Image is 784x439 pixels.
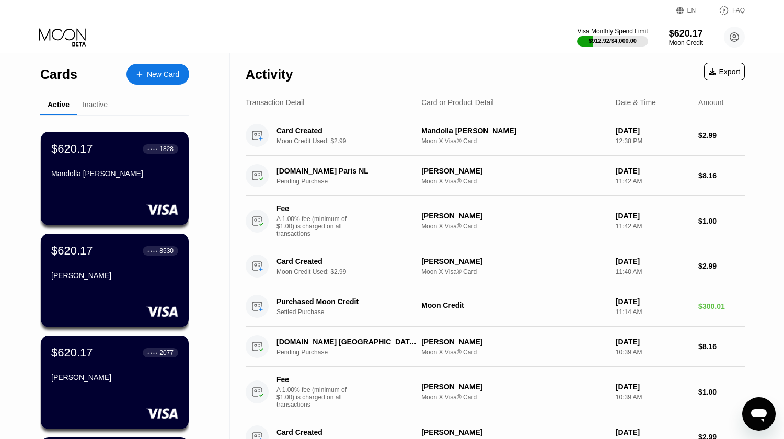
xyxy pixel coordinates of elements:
div: FeeA 1.00% fee (minimum of $1.00) is charged on all transactions[PERSON_NAME]Moon X Visa® Card[DA... [246,367,745,417]
div: Cards [40,67,77,82]
div: FeeA 1.00% fee (minimum of $1.00) is charged on all transactions[PERSON_NAME]Moon X Visa® Card[DA... [246,196,745,246]
div: $912.92 / $4,000.00 [589,38,637,44]
div: Transaction Detail [246,98,304,107]
div: $8.16 [698,171,745,180]
div: Card or Product Detail [421,98,494,107]
div: $2.99 [698,131,745,140]
div: [PERSON_NAME] [421,167,607,175]
div: Visa Monthly Spend Limit$912.92/$4,000.00 [577,28,648,47]
div: 11:42 AM [616,223,690,230]
div: [DATE] [616,126,690,135]
div: $8.16 [698,342,745,351]
div: Purchased Moon CreditSettled PurchaseMoon Credit[DATE]11:14 AM$300.01 [246,286,745,327]
div: Card CreatedMoon Credit Used: $2.99[PERSON_NAME]Moon X Visa® Card[DATE]11:40 AM$2.99 [246,246,745,286]
div: [DATE] [616,212,690,220]
div: Inactive [83,100,108,109]
div: Amount [698,98,723,107]
div: Activity [246,67,293,82]
div: [PERSON_NAME] [51,373,178,382]
div: New Card [147,70,179,79]
div: Active [48,100,70,109]
div: Pending Purchase [276,349,427,356]
div: [DATE] [616,383,690,391]
div: [DATE] [616,297,690,306]
div: [DATE] [616,257,690,265]
div: Purchased Moon Credit [276,297,417,306]
div: $620.17 [669,28,703,39]
div: $620.17 [51,346,93,360]
div: Mandolla [PERSON_NAME] [51,169,178,178]
div: Moon X Visa® Card [421,394,607,401]
div: [DATE] [616,338,690,346]
div: $620.17 [51,244,93,258]
div: Card Created [276,257,417,265]
div: $300.01 [698,302,745,310]
div: 11:40 AM [616,268,690,275]
div: Moon X Visa® Card [421,349,607,356]
div: Visa Monthly Spend Limit [577,28,648,35]
div: Moon X Visa® Card [421,178,607,185]
div: [PERSON_NAME] [421,428,607,436]
div: A 1.00% fee (minimum of $1.00) is charged on all transactions [276,215,355,237]
div: [DOMAIN_NAME] [GEOGRAPHIC_DATA] [276,338,417,346]
div: [PERSON_NAME] [51,271,178,280]
div: $620.17Moon Credit [669,28,703,47]
div: 2077 [159,349,174,356]
div: Export [709,67,740,76]
div: Fee [276,375,350,384]
div: EN [687,7,696,14]
div: FAQ [732,7,745,14]
div: Moon Credit [421,301,607,309]
div: [DOMAIN_NAME] Paris NLPending Purchase[PERSON_NAME]Moon X Visa® Card[DATE]11:42 AM$8.16 [246,156,745,196]
div: 10:39 AM [616,394,690,401]
div: Date & Time [616,98,656,107]
div: A 1.00% fee (minimum of $1.00) is charged on all transactions [276,386,355,408]
div: [PERSON_NAME] [421,257,607,265]
div: Moon Credit Used: $2.99 [276,268,427,275]
div: $620.17● ● ● ●8530[PERSON_NAME] [41,234,189,327]
div: Moon Credit Used: $2.99 [276,137,427,145]
iframe: Button to launch messaging window, conversation in progress [742,397,776,431]
div: $1.00 [698,388,745,396]
div: [DATE] [616,428,690,436]
div: 1828 [159,145,174,153]
div: 8530 [159,247,174,255]
div: [PERSON_NAME] [421,338,607,346]
div: [PERSON_NAME] [421,383,607,391]
div: 11:14 AM [616,308,690,316]
div: New Card [126,64,189,85]
div: EN [676,5,708,16]
div: ● ● ● ● [147,351,158,354]
div: $1.00 [698,217,745,225]
div: Mandolla [PERSON_NAME] [421,126,607,135]
div: Moon Credit [669,39,703,47]
div: ● ● ● ● [147,147,158,151]
div: Card Created [276,428,417,436]
div: Export [704,63,745,80]
div: Pending Purchase [276,178,427,185]
div: [DOMAIN_NAME] Paris NL [276,167,417,175]
div: $620.17● ● ● ●1828Mandolla [PERSON_NAME] [41,132,189,225]
div: Moon X Visa® Card [421,223,607,230]
div: FAQ [708,5,745,16]
div: Moon X Visa® Card [421,137,607,145]
div: 12:38 PM [616,137,690,145]
div: Fee [276,204,350,213]
div: 10:39 AM [616,349,690,356]
div: Card Created [276,126,417,135]
div: $2.99 [698,262,745,270]
div: $620.17● ● ● ●2077[PERSON_NAME] [41,336,189,429]
div: Moon X Visa® Card [421,268,607,275]
div: [PERSON_NAME] [421,212,607,220]
div: [DATE] [616,167,690,175]
div: Settled Purchase [276,308,427,316]
div: Card CreatedMoon Credit Used: $2.99Mandolla [PERSON_NAME]Moon X Visa® Card[DATE]12:38 PM$2.99 [246,115,745,156]
div: $620.17 [51,142,93,156]
div: ● ● ● ● [147,249,158,252]
div: 11:42 AM [616,178,690,185]
div: [DOMAIN_NAME] [GEOGRAPHIC_DATA]Pending Purchase[PERSON_NAME]Moon X Visa® Card[DATE]10:39 AM$8.16 [246,327,745,367]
